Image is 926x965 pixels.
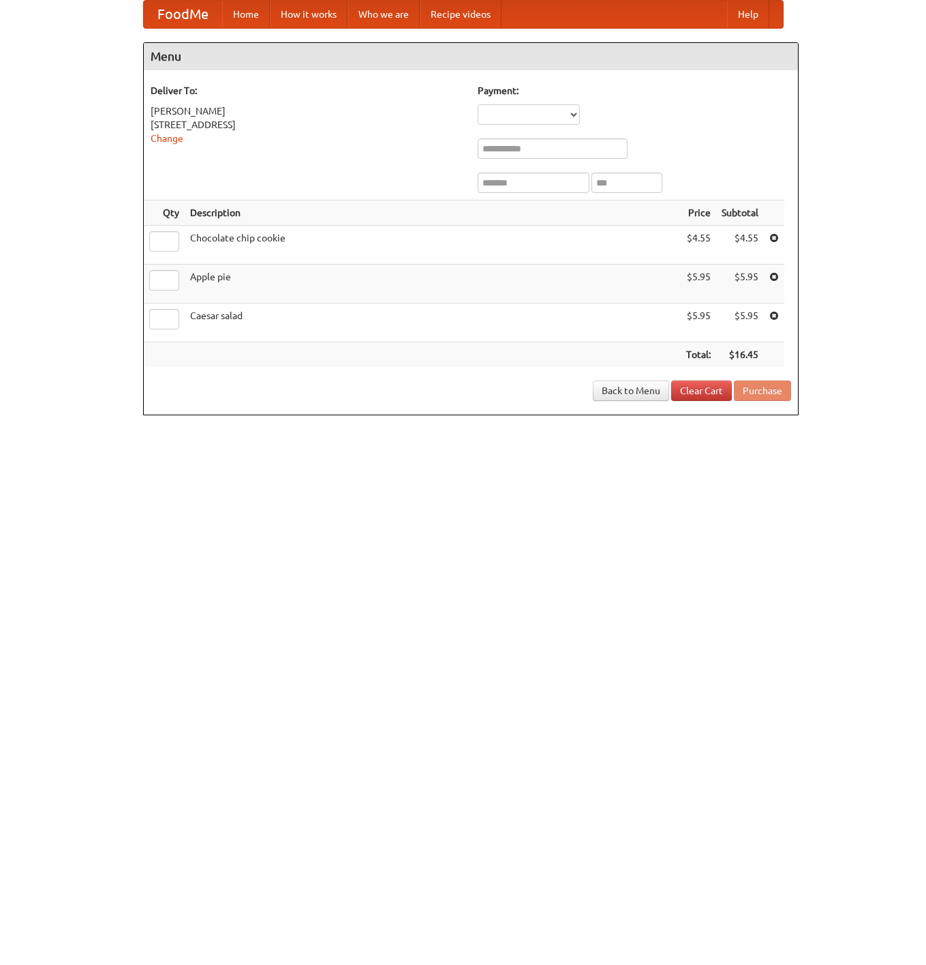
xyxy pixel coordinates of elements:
[185,303,681,342] td: Caesar salad
[348,1,420,28] a: Who we are
[185,265,681,303] td: Apple pie
[681,201,716,226] th: Price
[681,226,716,265] td: $4.55
[716,342,764,368] th: $16.45
[681,303,716,342] td: $5.95
[144,43,798,70] h4: Menu
[716,201,764,226] th: Subtotal
[478,84,791,98] h5: Payment:
[151,133,183,144] a: Change
[185,201,681,226] th: Description
[151,84,464,98] h5: Deliver To:
[671,381,732,401] a: Clear Cart
[151,104,464,118] div: [PERSON_NAME]
[270,1,348,28] a: How it works
[727,1,769,28] a: Help
[144,201,185,226] th: Qty
[716,265,764,303] td: $5.95
[593,381,669,401] a: Back to Menu
[734,381,791,401] button: Purchase
[681,342,716,368] th: Total:
[420,1,501,28] a: Recipe videos
[716,226,764,265] td: $4.55
[185,226,681,265] td: Chocolate chip cookie
[716,303,764,342] td: $5.95
[144,1,222,28] a: FoodMe
[222,1,270,28] a: Home
[151,118,464,132] div: [STREET_ADDRESS]
[681,265,716,303] td: $5.95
